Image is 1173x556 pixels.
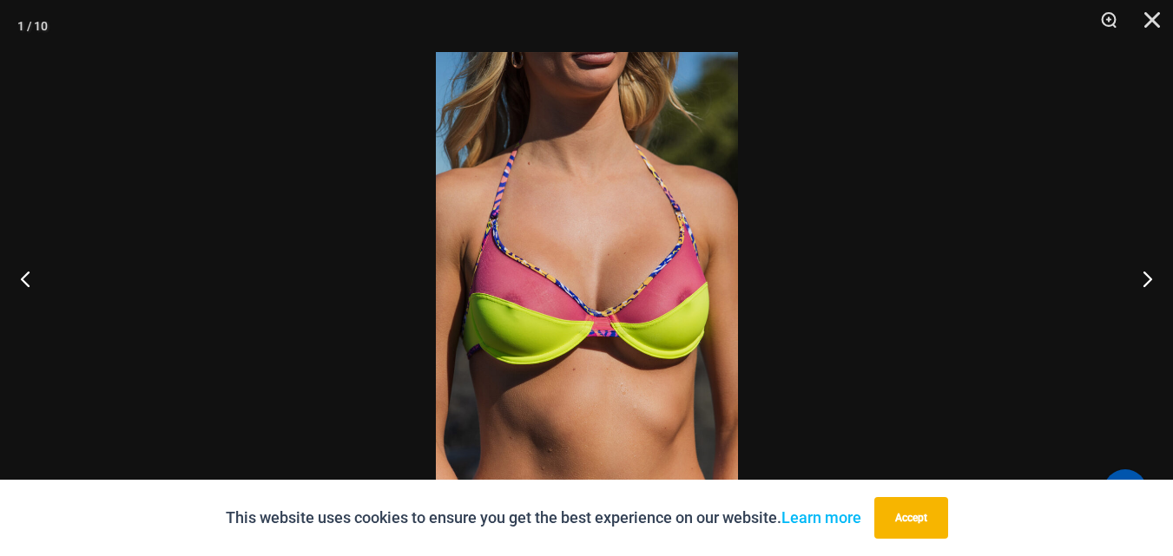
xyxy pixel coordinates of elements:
p: This website uses cookies to ensure you get the best experience on our website. [226,505,861,531]
img: Coastal Bliss Leopard Sunset 3223 Underwire Top 01 [436,52,738,504]
a: Learn more [781,508,861,527]
button: Next [1108,235,1173,322]
button: Accept [874,497,948,539]
div: 1 / 10 [17,13,48,39]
